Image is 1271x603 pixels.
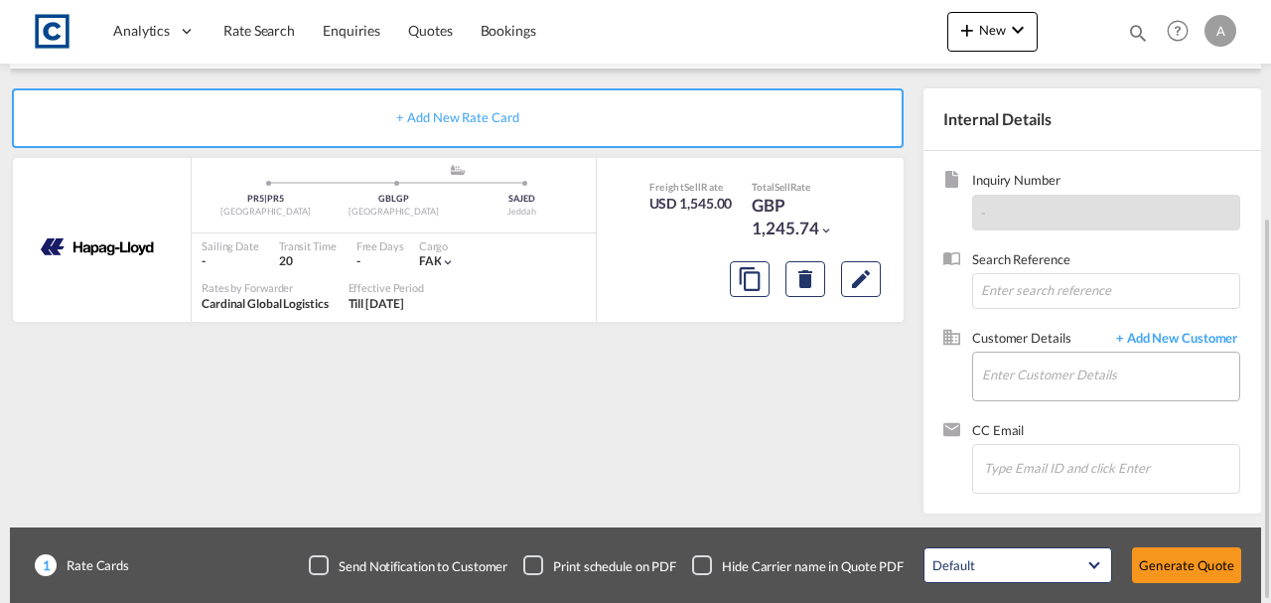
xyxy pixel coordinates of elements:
md-icon: icon-chevron-down [441,255,455,269]
div: Help [1161,14,1204,50]
span: PR5 [267,193,284,204]
span: PR5 [247,193,267,204]
div: - [356,253,360,270]
div: Freight Rate [649,180,733,194]
div: Cargo [419,238,456,253]
span: 1 [35,554,57,576]
div: + Add New Rate Card [12,88,904,148]
span: Sell [684,181,701,193]
div: Sailing Date [202,238,259,253]
span: Help [1161,14,1195,48]
span: Analytics [113,21,170,41]
input: Chips input. [984,447,1183,489]
div: - [202,253,259,270]
button: Copy [730,261,770,297]
button: Generate Quote [1132,547,1241,583]
div: Internal Details [923,88,1261,150]
div: Hide Carrier name in Quote PDF [722,557,904,575]
div: A [1204,15,1236,47]
button: icon-plus 400-fgNewicon-chevron-down [947,12,1038,52]
div: Send Notification to Customer [339,557,507,575]
span: | [264,193,267,204]
div: Transit Time [279,238,337,253]
div: Effective Period [349,280,424,295]
div: GBP 1,245.74 [752,194,851,241]
span: CC Email [972,421,1240,444]
div: Till 30 Sep 2025 [349,296,404,313]
md-chips-wrap: Chips container. Enter the text area, then type text, and press enter to add a chip. [981,445,1239,489]
md-icon: assets/icons/custom/ship-fill.svg [446,165,470,175]
img: 1fdb9190129311efbfaf67cbb4249bed.jpeg [30,9,74,54]
md-icon: icon-magnify [1127,22,1149,44]
span: FAK [419,253,442,268]
md-checkbox: Checkbox No Ink [692,555,904,575]
img: HAPAG LLOYD [24,223,179,272]
span: Till [DATE] [349,296,404,311]
div: 20 [279,253,337,270]
span: Rate Search [223,22,295,39]
span: New [955,22,1030,38]
md-checkbox: Checkbox No Ink [523,555,676,575]
md-checkbox: Checkbox No Ink [309,555,507,575]
span: Sell [775,181,790,193]
md-icon: icon-chevron-down [819,224,833,237]
div: [GEOGRAPHIC_DATA] [330,206,458,219]
span: Customer Details [972,329,1106,352]
div: Default [932,557,974,573]
span: - [981,205,986,221]
span: Rate Cards [57,556,129,574]
div: icon-magnify [1127,22,1149,52]
span: + Add New Rate Card [396,109,518,125]
md-icon: assets/icons/custom/copyQuote.svg [738,267,762,291]
span: Bookings [481,22,536,39]
div: Rates by Forwarder [202,280,329,295]
div: Jeddah [458,206,586,219]
span: Quotes [408,22,452,39]
div: [GEOGRAPHIC_DATA] [202,206,330,219]
span: Search Reference [972,250,1240,273]
div: Cardinal Global Logistics [202,296,329,313]
span: Inquiry Number [972,171,1240,194]
input: Enter search reference [972,273,1240,309]
span: Cardinal Global Logistics [202,296,329,311]
button: Delete [785,261,825,297]
div: SAJED [458,193,586,206]
div: Free Days [356,238,404,253]
input: Enter Customer Details [982,353,1239,397]
div: GBLGP [330,193,458,206]
div: Total Rate [752,180,851,194]
md-icon: icon-chevron-down [1006,18,1030,42]
span: + Add New Customer [1106,329,1240,352]
div: USD 1,545.00 [649,194,733,214]
md-icon: icon-plus 400-fg [955,18,979,42]
div: Print schedule on PDF [553,557,676,575]
span: Enquiries [323,22,380,39]
button: Edit [841,261,881,297]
